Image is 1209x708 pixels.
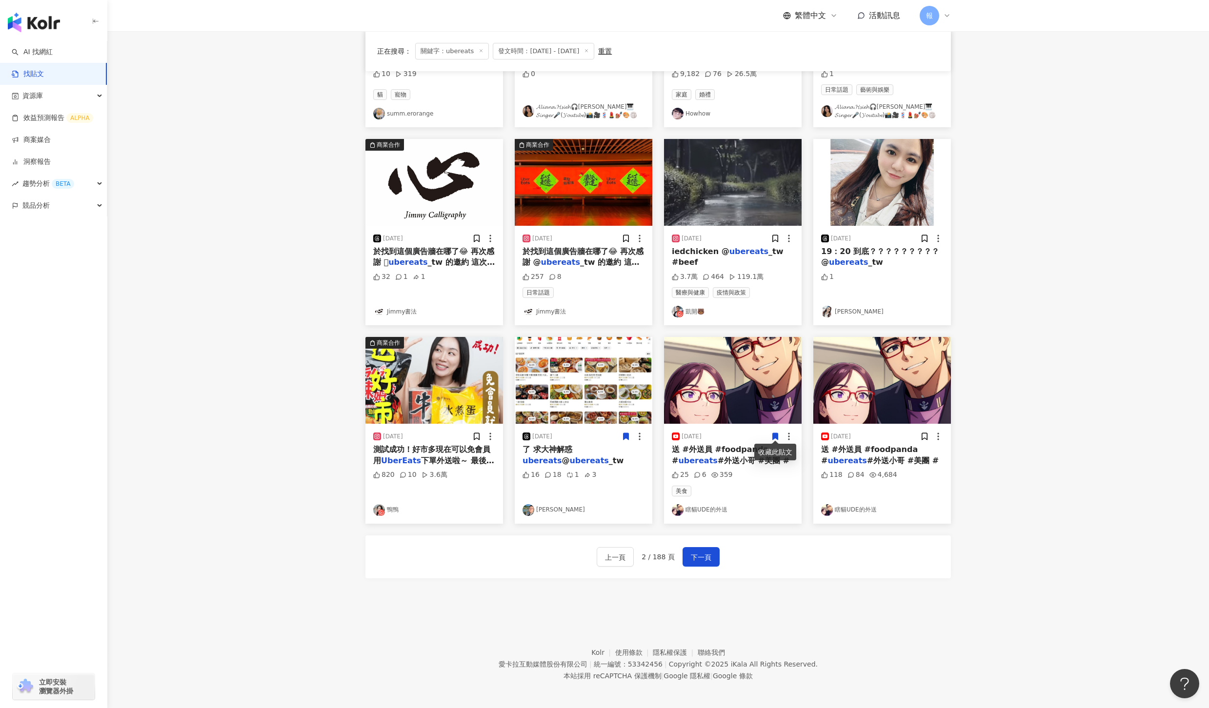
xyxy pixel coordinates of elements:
div: 26.5萬 [726,69,757,79]
img: post-image [813,139,951,226]
span: 下一頁 [691,551,711,563]
span: 送 #外送員 #foodpanda # [672,445,768,465]
span: 日常話題 [523,287,554,298]
div: 商業合作 [377,338,400,348]
div: [DATE] [831,433,851,441]
div: 32 [373,272,390,282]
span: _tw [609,456,624,465]
span: rise [12,180,19,187]
span: 家庭 [672,89,691,100]
div: 3.7萬 [672,272,698,282]
a: Kolr [591,649,615,656]
div: 4,684 [869,470,897,480]
a: KOL Avatar瞎貓UDE的外送 [672,504,794,516]
span: 2 / 188 頁 [642,553,675,561]
div: BETA [52,179,74,189]
mark: ubereats [678,456,717,465]
div: [DATE] [532,235,552,243]
div: 1 [821,272,834,282]
span: _tw [868,257,883,267]
div: [DATE] [682,433,702,441]
div: 收藏此貼文 [754,444,796,460]
span: 報 [926,10,933,21]
button: 商業合作 [365,337,503,424]
div: 8 [549,272,562,282]
div: 76 [705,69,722,79]
img: KOL Avatar [523,504,534,516]
span: 活動訊息 [869,11,900,20]
span: 美食 [672,486,691,496]
div: 1 [413,272,425,282]
img: logo [8,13,60,32]
span: 立即安裝 瀏覽器外掛 [39,678,73,695]
div: 重置 [598,47,612,55]
span: 測試成功！好市多現在可以免會員用 [373,445,490,465]
a: Google 隱私權 [664,672,710,680]
a: 效益預測報告ALPHA [12,113,93,123]
mark: ubereats [388,257,427,267]
span: 貓 [373,89,387,100]
span: | [589,660,592,668]
img: KOL Avatar [373,306,385,317]
a: KOL Avatar𝓐𝓵𝓲𝓪𝓷𝓪.𝓗𝓼𝓲𝓮𝓱🎧[PERSON_NAME]🎹𝓢𝓲𝓷𝓰𝓮𝓻🎤(𝓨𝓸𝓾𝓽𝓾𝓫𝓮)📸🎥💈💄💅🏽🎨🏐 [523,103,645,119]
button: 上一頁 [597,547,634,567]
img: post-image [515,139,652,226]
img: KOL Avatar [523,306,534,317]
div: 119.1萬 [729,272,764,282]
a: KOL Avatar[PERSON_NAME] [523,504,645,516]
span: 藝術與娛樂 [856,84,893,95]
img: post-image [664,337,802,424]
a: KOL AvatarJimmy書法 [523,306,645,317]
div: 3 [584,470,597,480]
div: [DATE] [831,235,851,243]
span: 於找到這個廣告牆在哪了😂 再次感謝 @ [523,247,644,267]
button: 商業合作 [365,139,503,226]
div: 820 [373,470,395,480]
div: 統一編號：53342456 [594,660,663,668]
span: 繁體中文 [795,10,826,21]
div: 3.6萬 [422,470,447,480]
img: post-image [365,337,503,424]
img: KOL Avatar [373,108,385,119]
span: 日常話題 [821,84,852,95]
mark: ubereats [729,247,768,256]
div: 10 [400,470,417,480]
div: 商業合作 [377,140,400,150]
a: KOL Avatar[PERSON_NAME] [821,306,943,317]
a: 聯絡我們 [698,649,725,656]
a: Google 條款 [713,672,753,680]
span: 本站採用 reCAPTCHA 保護機制 [564,670,752,682]
div: 愛卡拉互動媒體股份有限公司 [499,660,587,668]
img: KOL Avatar [672,306,684,317]
span: | [665,660,667,668]
img: KOL Avatar [821,306,833,317]
div: 359 [711,470,733,480]
div: [DATE] [532,433,552,441]
span: 上一頁 [605,551,625,563]
a: KOL AvatarHowhow [672,108,794,119]
span: 競品分析 [22,195,50,216]
a: KOL Avatar瞎貓UDE的外送 [821,504,943,516]
span: iedchicken @ [672,247,729,256]
mark: ubereats [523,456,562,465]
a: KOL Avatar凱開🐻 [672,306,794,317]
span: @ [562,456,569,465]
img: KOL Avatar [821,105,833,117]
mark: ubereats [829,257,868,267]
span: 資源庫 [22,85,43,107]
span: _tw 的邀約 這次的曝 [523,257,640,277]
div: 464 [703,272,724,282]
span: 19：20 到底？？？？？？？？？ @ [821,247,939,267]
div: [DATE] [682,235,702,243]
div: 16 [523,470,540,480]
span: 於找到這個廣告牆在哪了😂 再次感謝  [373,247,494,267]
span: 醫療與健康 [672,287,709,298]
div: 9,182 [672,69,700,79]
div: 118 [821,470,843,480]
div: 25 [672,470,689,480]
a: 找貼文 [12,69,44,79]
button: 下一頁 [683,547,720,567]
div: 10 [373,69,390,79]
a: KOL Avatar鴨鴨 [373,504,495,516]
span: 疫情與政策 [713,287,750,298]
